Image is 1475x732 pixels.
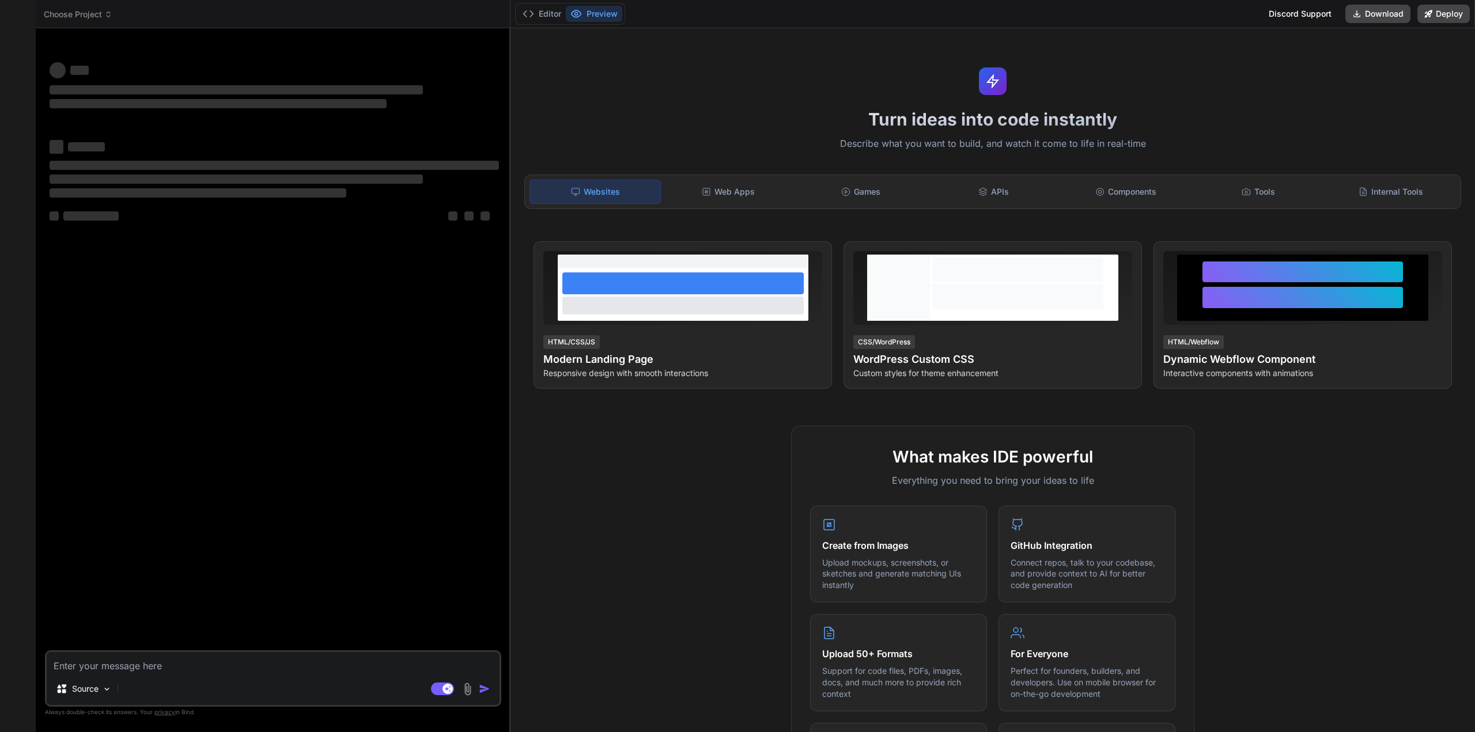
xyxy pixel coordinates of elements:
h4: Dynamic Webflow Component [1163,351,1442,367]
span: ‌ [448,211,457,221]
h1: Turn ideas into code instantly [517,109,1468,130]
span: ‌ [50,161,499,170]
span: ‌ [464,211,474,221]
span: ‌ [70,66,89,75]
div: Games [796,180,926,204]
span: ‌ [68,142,105,151]
div: HTML/CSS/JS [543,335,600,349]
span: ‌ [481,211,490,221]
span: ‌ [50,140,63,154]
div: APIs [928,180,1058,204]
h4: WordPress Custom CSS [853,351,1132,367]
p: Connect repos, talk to your codebase, and provide context to AI for better code generation [1011,557,1163,591]
h4: For Everyone [1011,647,1163,661]
p: Upload mockups, screenshots, or sketches and generate matching UIs instantly [822,557,975,591]
p: Custom styles for theme enhancement [853,367,1132,379]
img: attachment [461,682,474,696]
p: Source [72,683,99,695]
span: ‌ [50,188,346,198]
span: privacy [154,708,175,715]
div: Components [1061,180,1191,204]
h4: Modern Landing Page [543,351,822,367]
span: ‌ [50,62,66,78]
div: Tools [1193,180,1323,204]
div: HTML/Webflow [1163,335,1224,349]
button: Deploy [1417,5,1470,23]
span: ‌ [50,99,387,108]
p: Interactive components with animations [1163,367,1442,379]
p: Responsive design with smooth interactions [543,367,822,379]
h2: What makes IDE powerful [810,445,1175,469]
span: Choose Project [44,9,112,20]
p: Describe what you want to build, and watch it come to life in real-time [517,136,1468,151]
h4: Create from Images [822,538,975,552]
button: Download [1345,5,1410,23]
div: Websites [530,180,661,204]
p: Perfect for founders, builders, and developers. Use on mobile browser for on-the-go development [1011,665,1163,699]
div: CSS/WordPress [853,335,915,349]
span: ‌ [50,85,423,94]
p: Support for code files, PDFs, images, docs, and much more to provide rich context [822,665,975,699]
h4: GitHub Integration [1011,538,1163,552]
span: ‌ [63,211,119,221]
img: icon [479,683,490,695]
h4: Upload 50+ Formats [822,647,975,661]
span: ‌ [50,211,59,221]
span: ‌ [50,175,423,184]
p: Always double-check its answers. Your in Bind [45,707,501,718]
button: Editor [518,6,566,22]
p: Everything you need to bring your ideas to life [810,473,1175,487]
div: Internal Tools [1326,180,1456,204]
img: Pick Models [102,684,112,694]
div: Web Apps [663,180,793,204]
div: Discord Support [1262,5,1338,23]
button: Preview [566,6,622,22]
